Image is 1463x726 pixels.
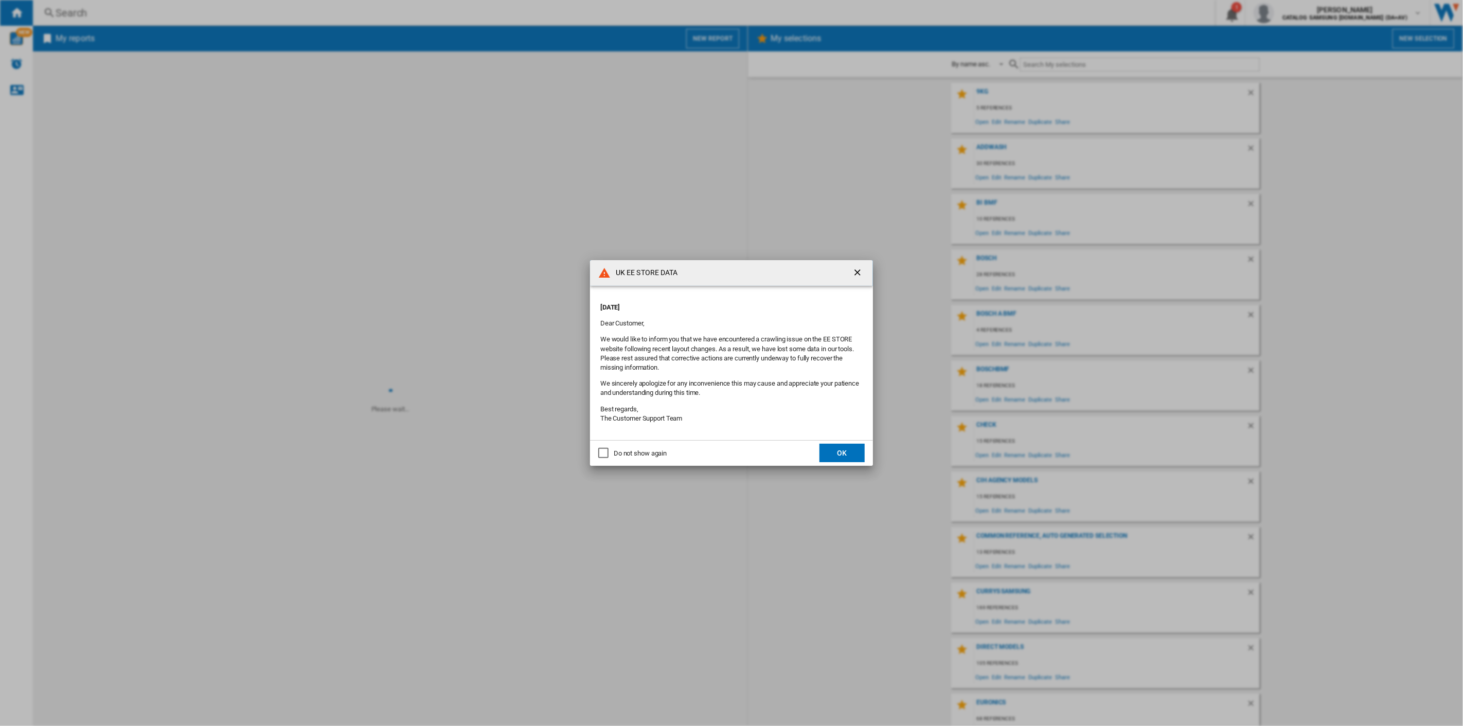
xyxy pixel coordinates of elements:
p: Best regards, The Customer Support Team [600,405,863,423]
p: We sincerely apologize for any inconvenience this may cause and appreciate your patience and unde... [600,379,863,397]
md-checkbox: Do not show again [598,448,667,458]
button: OK [819,444,865,462]
ng-md-icon: getI18NText('BUTTONS.CLOSE_DIALOG') [852,267,865,280]
button: getI18NText('BUTTONS.CLOSE_DIALOG') [848,263,869,283]
strong: [DATE] [600,303,620,311]
p: Dear Customer, [600,319,863,328]
h4: UK EE STORE DATA [611,268,678,278]
p: We would like to inform you that we have encountered a crawling issue on the EE STORE website fol... [600,335,863,372]
div: Do not show again [614,449,667,458]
